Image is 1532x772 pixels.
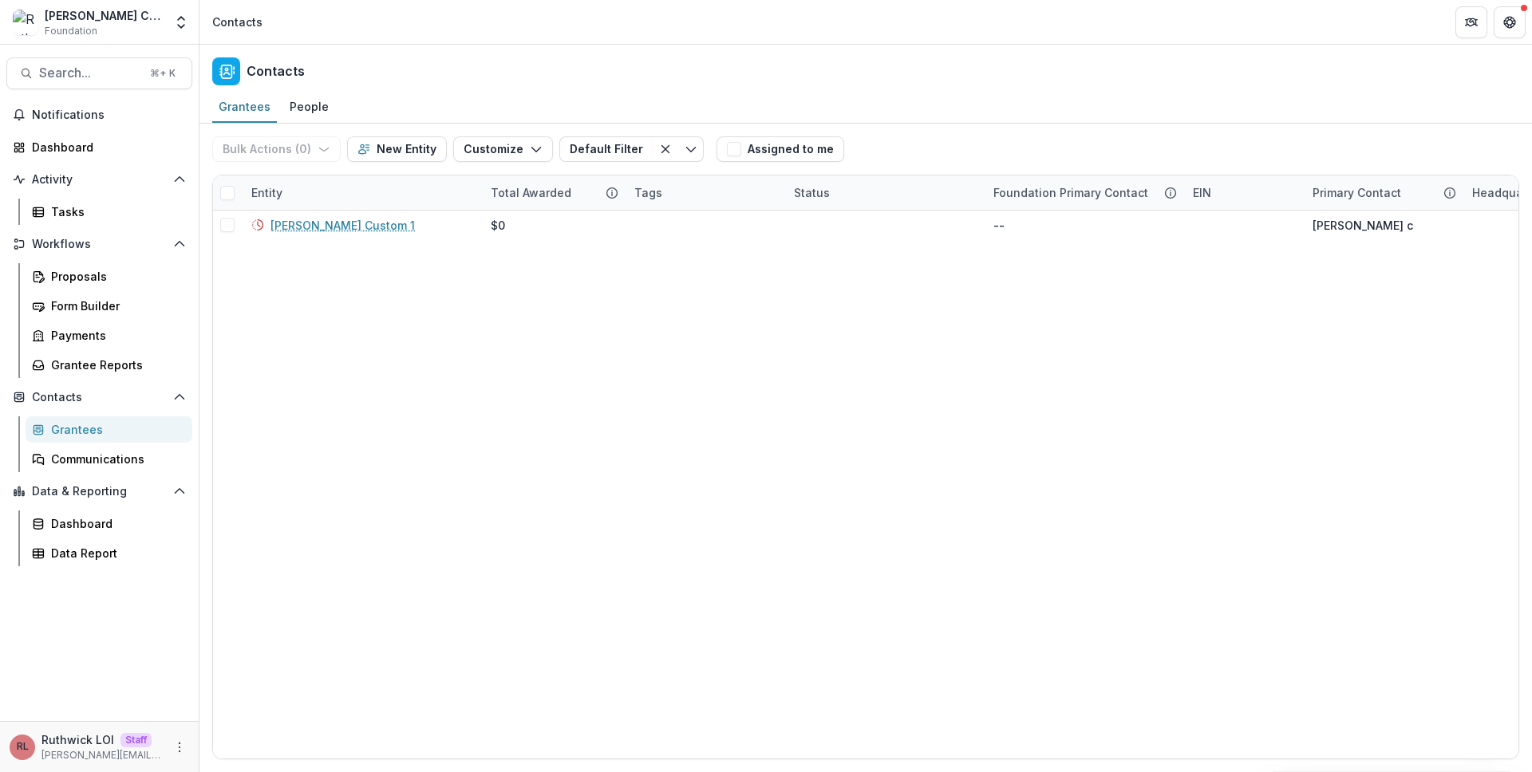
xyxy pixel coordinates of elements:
[32,391,167,404] span: Contacts
[1183,175,1303,210] div: EIN
[51,356,180,373] div: Grantee Reports
[26,446,192,472] a: Communications
[984,175,1183,210] div: Foundation Primary Contact
[1183,184,1221,201] div: EIN
[212,95,277,118] div: Grantees
[1303,175,1463,210] div: Primary Contact
[39,65,140,81] span: Search...
[481,175,625,210] div: Total Awarded
[51,297,180,314] div: Form Builder
[1494,6,1526,38] button: Get Help
[678,136,704,162] button: Toggle menu
[212,14,263,30] div: Contacts
[247,64,305,79] h2: Contacts
[26,540,192,566] a: Data Report
[212,92,277,123] a: Grantees
[51,421,180,438] div: Grantees
[653,136,678,162] button: Clear filter
[32,108,186,122] span: Notifications
[51,451,180,467] div: Communications
[6,134,192,160] a: Dashboard
[170,738,189,757] button: More
[51,515,180,532] div: Dashboard
[1303,184,1411,201] div: Primary Contact
[32,485,167,498] span: Data & Reporting
[242,175,481,210] div: Entity
[13,10,38,35] img: Ruthwick Custom Onboarding Foundation
[6,167,192,192] button: Open Activity
[26,352,192,378] a: Grantee Reports
[453,136,553,162] button: Customize
[1313,217,1413,234] div: [PERSON_NAME] c
[120,733,152,747] p: Staff
[147,65,179,82] div: ⌘ + K
[26,293,192,319] a: Form Builder
[625,175,784,210] div: Tags
[717,136,844,162] button: Assigned to me
[45,24,97,38] span: Foundation
[993,217,1005,234] div: --
[481,184,581,201] div: Total Awarded
[283,92,335,123] a: People
[6,231,192,257] button: Open Workflows
[784,175,984,210] div: Status
[283,95,335,118] div: People
[26,416,192,443] a: Grantees
[41,748,164,762] p: [PERSON_NAME][EMAIL_ADDRESS][DOMAIN_NAME]
[212,136,341,162] button: Bulk Actions (0)
[625,184,672,201] div: Tags
[170,6,192,38] button: Open entity switcher
[26,263,192,289] a: Proposals
[51,545,180,561] div: Data Report
[6,102,192,128] button: Notifications
[6,384,192,410] button: Open Contacts
[26,510,192,537] a: Dashboard
[32,139,180,156] div: Dashboard
[26,199,192,225] a: Tasks
[6,479,192,504] button: Open Data & Reporting
[559,136,653,162] button: Default Filter
[51,327,180,344] div: Payments
[347,136,447,162] button: New Entity
[32,238,167,251] span: Workflows
[17,742,29,752] div: Ruthwick LOI
[6,57,192,89] button: Search...
[32,173,167,187] span: Activity
[45,7,164,24] div: [PERSON_NAME] Custom Onboarding Foundation
[206,10,269,33] nav: breadcrumb
[784,184,839,201] div: Status
[242,184,292,201] div: Entity
[51,203,180,220] div: Tasks
[270,217,415,234] a: [PERSON_NAME] Custom 1
[1455,6,1487,38] button: Partners
[491,217,505,234] div: $0
[26,322,192,349] a: Payments
[41,731,114,748] p: Ruthwick LOI
[51,268,180,285] div: Proposals
[984,184,1158,201] div: Foundation Primary Contact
